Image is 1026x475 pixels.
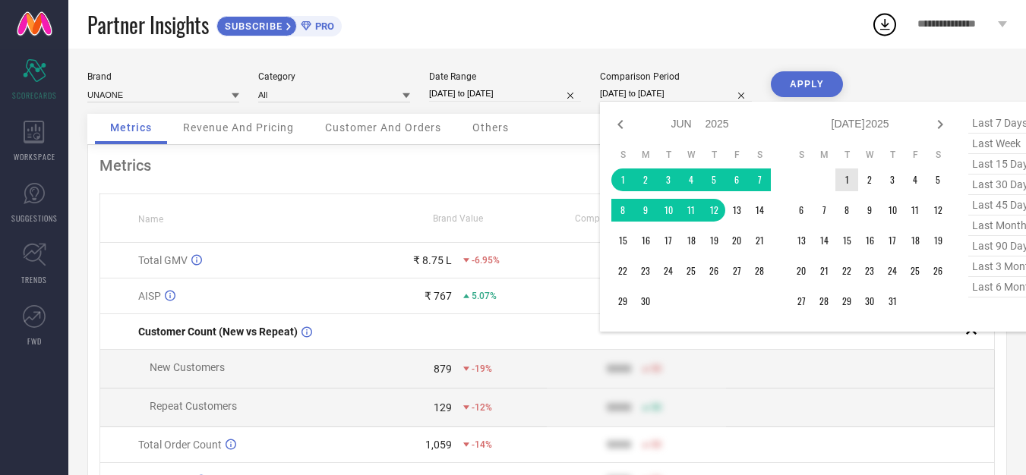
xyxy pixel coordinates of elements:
[138,290,161,302] span: AISP
[472,363,492,374] span: -19%
[657,199,680,222] td: Tue Jun 10 2025
[183,121,294,134] span: Revenue And Pricing
[871,11,898,38] div: Open download list
[748,168,771,191] td: Sat Jun 07 2025
[611,260,634,282] td: Sun Jun 22 2025
[790,290,813,313] td: Sun Jul 27 2025
[11,212,58,224] span: SUGGESTIONS
[680,199,702,222] td: Wed Jun 11 2025
[607,363,631,375] div: 9999
[835,229,858,252] td: Tue Jul 15 2025
[634,260,657,282] td: Mon Jun 23 2025
[429,71,581,82] div: Date Range
[425,290,452,302] div: ₹ 767
[725,229,748,252] td: Fri Jun 20 2025
[217,20,286,32] span: SUBSCRIBE
[748,149,771,161] th: Saturday
[771,71,843,97] button: APPLY
[881,168,904,191] td: Thu Jul 03 2025
[927,260,949,282] td: Sat Jul 26 2025
[634,168,657,191] td: Mon Jun 02 2025
[651,402,661,413] span: 50
[311,20,334,32] span: PRO
[634,229,657,252] td: Mon Jun 16 2025
[927,168,949,191] td: Sat Jul 05 2025
[748,199,771,222] td: Sat Jun 14 2025
[790,199,813,222] td: Sun Jul 06 2025
[813,149,835,161] th: Monday
[110,121,152,134] span: Metrics
[575,213,652,224] span: Competitors Value
[14,151,55,162] span: WORKSPACE
[634,149,657,161] th: Monday
[150,400,237,412] span: Repeat Customers
[87,71,239,82] div: Brand
[725,168,748,191] td: Fri Jun 06 2025
[21,274,47,285] span: TRENDS
[858,290,881,313] td: Wed Jul 30 2025
[27,335,42,347] span: FWD
[904,199,927,222] td: Fri Jul 11 2025
[702,229,725,252] td: Thu Jun 19 2025
[413,254,452,266] div: ₹ 8.75 L
[881,149,904,161] th: Thursday
[434,401,452,414] div: 129
[611,149,634,161] th: Sunday
[680,229,702,252] td: Wed Jun 18 2025
[657,260,680,282] td: Tue Jun 24 2025
[835,149,858,161] th: Tuesday
[607,401,631,414] div: 9999
[790,149,813,161] th: Sunday
[858,229,881,252] td: Wed Jul 16 2025
[651,439,661,450] span: 50
[607,439,631,451] div: 9999
[680,168,702,191] td: Wed Jun 04 2025
[611,290,634,313] td: Sun Jun 29 2025
[472,291,497,301] span: 5.07%
[657,149,680,161] th: Tuesday
[858,149,881,161] th: Wednesday
[835,260,858,282] td: Tue Jul 22 2025
[433,213,483,224] span: Brand Value
[138,326,298,338] span: Customer Count (New vs Repeat)
[813,229,835,252] td: Mon Jul 14 2025
[472,402,492,413] span: -12%
[634,199,657,222] td: Mon Jun 09 2025
[611,115,630,134] div: Previous month
[904,149,927,161] th: Friday
[99,156,995,175] div: Metrics
[429,86,581,102] input: Select date range
[725,260,748,282] td: Fri Jun 27 2025
[611,168,634,191] td: Sun Jun 01 2025
[87,9,209,40] span: Partner Insights
[138,439,222,451] span: Total Order Count
[425,439,452,451] div: 1,059
[927,199,949,222] td: Sat Jul 12 2025
[881,199,904,222] td: Thu Jul 10 2025
[657,229,680,252] td: Tue Jun 17 2025
[881,290,904,313] td: Thu Jul 31 2025
[600,86,752,102] input: Select comparison period
[835,199,858,222] td: Tue Jul 08 2025
[790,260,813,282] td: Sun Jul 20 2025
[858,199,881,222] td: Wed Jul 09 2025
[12,90,57,101] span: SCORECARDS
[138,254,188,266] span: Total GMV
[258,71,410,82] div: Category
[472,121,509,134] span: Others
[472,255,500,266] span: -6.95%
[325,121,441,134] span: Customer And Orders
[881,229,904,252] td: Thu Jul 17 2025
[927,149,949,161] th: Saturday
[858,260,881,282] td: Wed Jul 23 2025
[927,229,949,252] td: Sat Jul 19 2025
[813,199,835,222] td: Mon Jul 07 2025
[472,439,492,450] span: -14%
[790,229,813,252] td: Sun Jul 13 2025
[904,168,927,191] td: Fri Jul 04 2025
[150,361,225,373] span: New Customers
[813,290,835,313] td: Mon Jul 28 2025
[858,168,881,191] td: Wed Jul 02 2025
[702,199,725,222] td: Thu Jun 12 2025
[634,290,657,313] td: Mon Jun 30 2025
